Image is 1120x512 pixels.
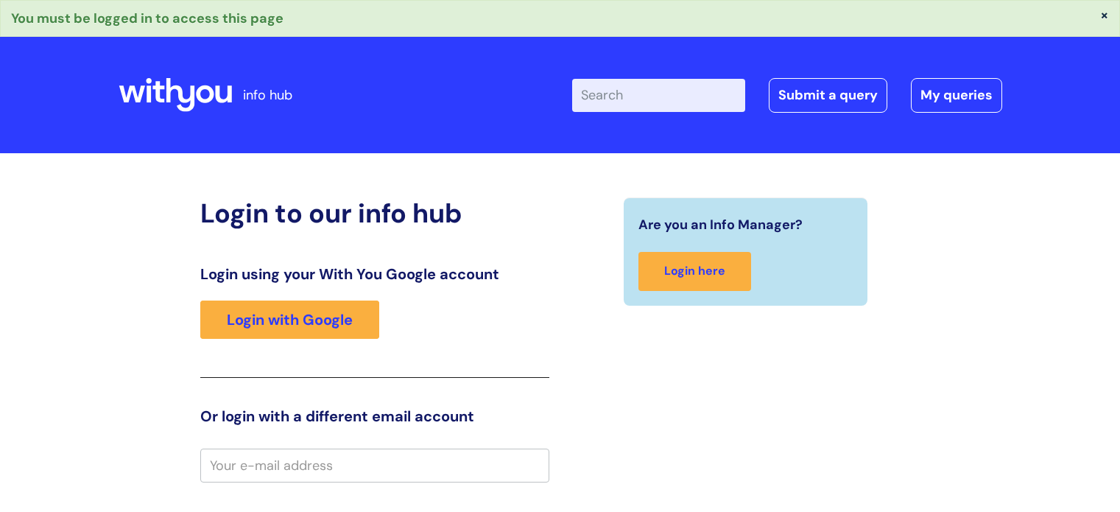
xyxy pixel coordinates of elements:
[200,197,549,229] h2: Login to our info hub
[1100,8,1109,21] button: ×
[243,83,292,107] p: info hub
[572,79,745,111] input: Search
[638,213,803,236] span: Are you an Info Manager?
[200,265,549,283] h3: Login using your With You Google account
[200,301,379,339] a: Login with Google
[200,449,549,483] input: Your e-mail address
[638,252,751,291] a: Login here
[911,78,1002,112] a: My queries
[200,407,549,425] h3: Or login with a different email account
[769,78,887,112] a: Submit a query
